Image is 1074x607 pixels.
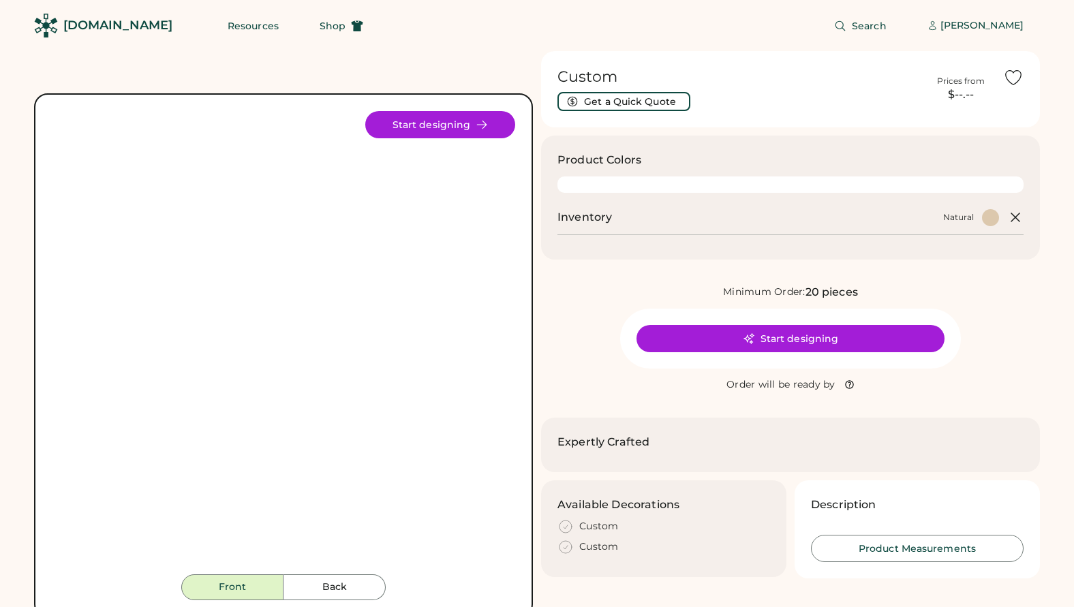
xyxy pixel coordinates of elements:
button: Product Measurements [811,535,1024,562]
div: [DOMAIN_NAME] [63,17,172,34]
img: Rendered Logo - Screens [34,14,58,37]
div: 20 pieces [805,284,858,300]
button: Get a Quick Quote [557,92,690,111]
div: Minimum Order: [723,285,805,299]
button: Front [181,574,283,600]
div: Custom [579,520,619,533]
button: Search [818,12,903,40]
button: Back [283,574,386,600]
h2: Inventory [557,209,612,225]
button: Resources [211,12,295,40]
span: Shop [320,21,346,31]
div: [PERSON_NAME] [940,19,1024,33]
button: Shop [303,12,380,40]
div: $--.-- [927,87,995,103]
h3: Available Decorations [557,497,679,513]
h3: Product Colors [557,152,641,168]
div: Custom [579,540,619,554]
div: Natural [943,212,974,223]
button: Start designing [636,325,945,352]
h2: Expertly Crafted [557,434,649,450]
h1: Custom [557,67,919,87]
h3: Description [811,497,876,513]
button: Start designing [365,111,515,138]
span: Search [852,21,887,31]
div: Order will be ready by [726,378,835,392]
div: Prices from [937,76,985,87]
img: Product Image [52,111,515,574]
